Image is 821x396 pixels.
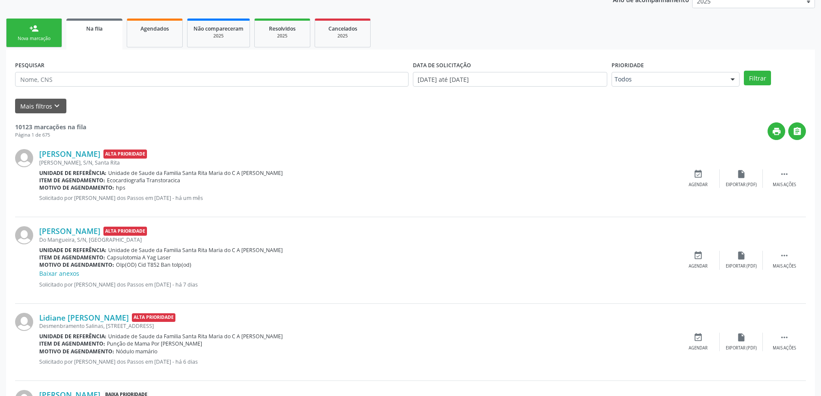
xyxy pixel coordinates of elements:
[39,358,677,365] p: Solicitado por [PERSON_NAME] dos Passos em [DATE] - há 6 dias
[15,99,66,114] button: Mais filtroskeyboard_arrow_down
[328,25,357,32] span: Cancelados
[788,122,806,140] button: 
[744,71,771,85] button: Filtrar
[39,281,677,288] p: Solicitado por [PERSON_NAME] dos Passos em [DATE] - há 7 dias
[737,333,746,342] i: insert_drive_file
[107,340,202,347] span: Punção de Mama Por [PERSON_NAME]
[413,72,607,87] input: Selecione um intervalo
[116,261,191,268] span: Olp(OD) Cid T852 Ban tolp(od)
[726,182,757,188] div: Exportar (PDF)
[693,333,703,342] i: event_available
[693,251,703,260] i: event_available
[39,169,106,177] b: Unidade de referência:
[194,33,243,39] div: 2025
[39,340,105,347] b: Item de agendamento:
[15,59,44,72] label: PESQUISAR
[773,182,796,188] div: Mais ações
[39,177,105,184] b: Item de agendamento:
[103,227,147,236] span: Alta Prioridade
[689,182,708,188] div: Agendar
[726,345,757,351] div: Exportar (PDF)
[39,254,105,261] b: Item de agendamento:
[39,322,677,330] div: Desmenbramento Salinas, [STREET_ADDRESS]
[773,345,796,351] div: Mais ações
[108,246,283,254] span: Unidade de Saude da Familia Santa Rita Maria do C A [PERSON_NAME]
[772,127,781,136] i: print
[780,333,789,342] i: 
[108,169,283,177] span: Unidade de Saude da Familia Santa Rita Maria do C A [PERSON_NAME]
[15,313,33,331] img: img
[29,24,39,33] div: person_add
[15,72,409,87] input: Nome, CNS
[39,159,677,166] div: [PERSON_NAME], S/N, Santa Rita
[413,59,471,72] label: DATA DE SOLICITAÇÃO
[39,246,106,254] b: Unidade de referência:
[15,131,86,139] div: Página 1 de 675
[116,184,125,191] span: hps
[39,313,129,322] a: Lidiane [PERSON_NAME]
[768,122,785,140] button: print
[52,101,62,111] i: keyboard_arrow_down
[12,35,56,42] div: Nova marcação
[780,169,789,179] i: 
[15,149,33,167] img: img
[737,169,746,179] i: insert_drive_file
[86,25,103,32] span: Na fila
[321,33,364,39] div: 2025
[194,25,243,32] span: Não compareceram
[39,184,114,191] b: Motivo de agendamento:
[103,150,147,159] span: Alta Prioridade
[261,33,304,39] div: 2025
[615,75,722,84] span: Todos
[39,261,114,268] b: Motivo de agendamento:
[132,313,175,322] span: Alta Prioridade
[15,226,33,244] img: img
[15,123,86,131] strong: 10123 marcações na fila
[773,263,796,269] div: Mais ações
[737,251,746,260] i: insert_drive_file
[108,333,283,340] span: Unidade de Saude da Familia Santa Rita Maria do C A [PERSON_NAME]
[107,254,171,261] span: Capsulotomia A Yag Laser
[780,251,789,260] i: 
[693,169,703,179] i: event_available
[39,348,114,355] b: Motivo de agendamento:
[39,149,100,159] a: [PERSON_NAME]
[140,25,169,32] span: Agendados
[39,236,677,243] div: Do Mangueira, S/N, [GEOGRAPHIC_DATA]
[39,269,79,278] a: Baixar anexos
[39,333,106,340] b: Unidade de referência:
[689,345,708,351] div: Agendar
[107,177,180,184] span: Ecocardiografia Transtoracica
[39,226,100,236] a: [PERSON_NAME]
[39,194,677,202] p: Solicitado por [PERSON_NAME] dos Passos em [DATE] - há um mês
[269,25,296,32] span: Resolvidos
[612,59,644,72] label: Prioridade
[793,127,802,136] i: 
[689,263,708,269] div: Agendar
[116,348,157,355] span: Nódulo mamário
[726,263,757,269] div: Exportar (PDF)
